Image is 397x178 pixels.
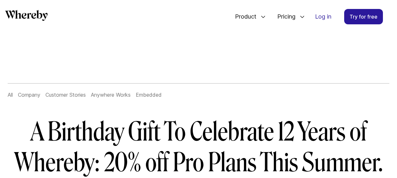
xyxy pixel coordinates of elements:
[310,9,336,24] a: Log in
[271,6,297,27] span: Pricing
[5,10,48,23] a: Whereby
[14,117,383,178] h1: A Birthday Gift To Celebrate 12 Years of Whereby: 20% off Pro Plans This Summer.
[136,92,162,98] a: Embedded
[18,92,40,98] a: Company
[5,10,48,21] svg: Whereby
[229,6,258,27] span: Product
[45,92,86,98] a: Customer Stories
[91,92,131,98] a: Anywhere Works
[8,92,13,98] a: All
[344,9,383,24] a: Try for free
